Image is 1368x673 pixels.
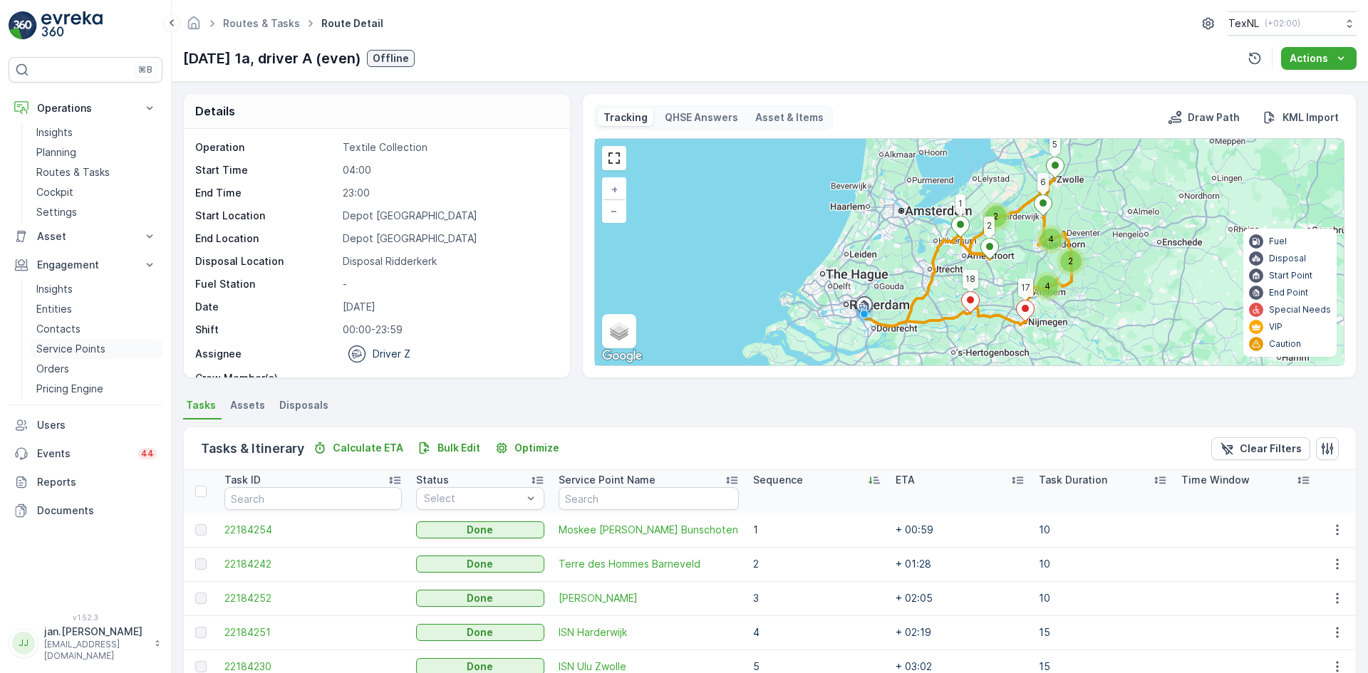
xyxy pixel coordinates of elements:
a: Routes & Tasks [223,17,300,29]
button: Clear Filters [1211,437,1310,460]
p: Fuel [1269,236,1287,247]
div: 2 [1057,247,1085,276]
a: Service Points [31,339,162,359]
button: Operations [9,94,162,122]
p: Tasks & Itinerary [201,439,304,459]
p: Events [37,447,130,461]
a: Zoom In [603,179,625,200]
td: + 01:28 [888,547,1031,581]
img: logo_light-DOdMpM7g.png [41,11,103,40]
a: Entities [31,299,162,319]
p: 1 [753,523,881,537]
p: 10 [1039,523,1167,537]
p: Done [467,557,493,571]
p: Operations [37,101,134,115]
button: Draw Path [1162,109,1245,126]
p: Done [467,591,493,605]
p: Service Point Name [559,473,655,487]
p: Sequence [753,473,803,487]
span: 2 [993,211,998,221]
span: Route Detail [318,16,386,31]
p: - [343,277,555,291]
p: Start Location [195,209,337,223]
td: + 02:19 [888,615,1031,649]
p: Cockpit [36,185,73,199]
p: Optimize [514,441,559,455]
p: Fuel Station [195,277,337,291]
div: 2 [982,202,1010,231]
p: Contacts [36,322,81,336]
p: Details [195,103,235,120]
span: + [611,183,618,195]
p: KML Import [1282,110,1339,125]
img: logo [9,11,37,40]
p: Driver Z [373,347,410,361]
p: Textile Collection [343,140,555,155]
p: Calculate ETA [333,441,403,455]
p: 15 [1039,625,1167,640]
button: TexNL(+02:00) [1228,11,1357,36]
div: Toggle Row Selected [195,593,207,604]
a: Routes & Tasks [31,162,162,182]
p: Routes & Tasks [36,165,110,179]
div: JJ [12,632,35,654]
p: Planning [36,145,76,160]
button: Bulk Edit [412,439,486,457]
a: Moskee Haci Bayram Bunschoten [559,523,739,537]
button: Actions [1281,47,1357,70]
p: Date [195,300,337,314]
p: Settings [36,205,77,219]
p: End Point [1269,287,1308,298]
button: Engagement [9,251,162,279]
p: [DATE] 1a, driver A (even) [183,48,361,69]
a: 22184251 [224,625,402,640]
div: 4 [1033,272,1062,301]
span: 2 [1068,256,1073,266]
p: Operation [195,140,337,155]
button: JJjan.[PERSON_NAME][EMAIL_ADDRESS][DOMAIN_NAME] [9,625,162,662]
p: Disposal Location [195,254,337,268]
p: Caution [1269,338,1301,350]
a: Planning [31,142,162,162]
p: ( +02:00 ) [1265,18,1300,29]
p: 3 [753,591,881,605]
p: QHSE Answers [665,110,738,125]
a: ISN Harderwijk [559,625,739,640]
p: 2 [753,557,881,571]
a: View Fullscreen [603,147,625,169]
span: Assets [230,398,265,412]
a: 22184254 [224,523,402,537]
a: Users [9,411,162,439]
span: 22184242 [224,557,402,571]
p: Asset & Items [755,110,824,125]
img: Google [598,347,646,365]
p: TexNL [1228,16,1259,31]
a: Reports [9,468,162,496]
button: Done [416,590,544,607]
span: Tasks [186,398,216,412]
a: Open this area in Google Maps (opens a new window) [598,347,646,365]
span: − [611,204,618,216]
a: Orders [31,359,162,379]
a: Terre des Hommes Barneveld [559,557,739,571]
button: Done [416,624,544,641]
p: Status [416,473,449,487]
p: End Location [195,231,337,246]
div: Toggle Row Selected [195,627,207,638]
p: [EMAIL_ADDRESS][DOMAIN_NAME] [44,639,147,662]
p: End Time [195,186,337,200]
p: Crew Member(s) [195,371,337,385]
span: v 1.52.3 [9,613,162,622]
p: VIP [1269,321,1282,333]
p: Task ID [224,473,261,487]
a: Insights [31,279,162,299]
button: KML Import [1257,109,1344,126]
p: Actions [1290,51,1328,66]
p: Assignee [195,347,242,361]
span: 4 [1048,234,1054,244]
p: Start Time [195,163,337,177]
p: Pricing Engine [36,382,103,396]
